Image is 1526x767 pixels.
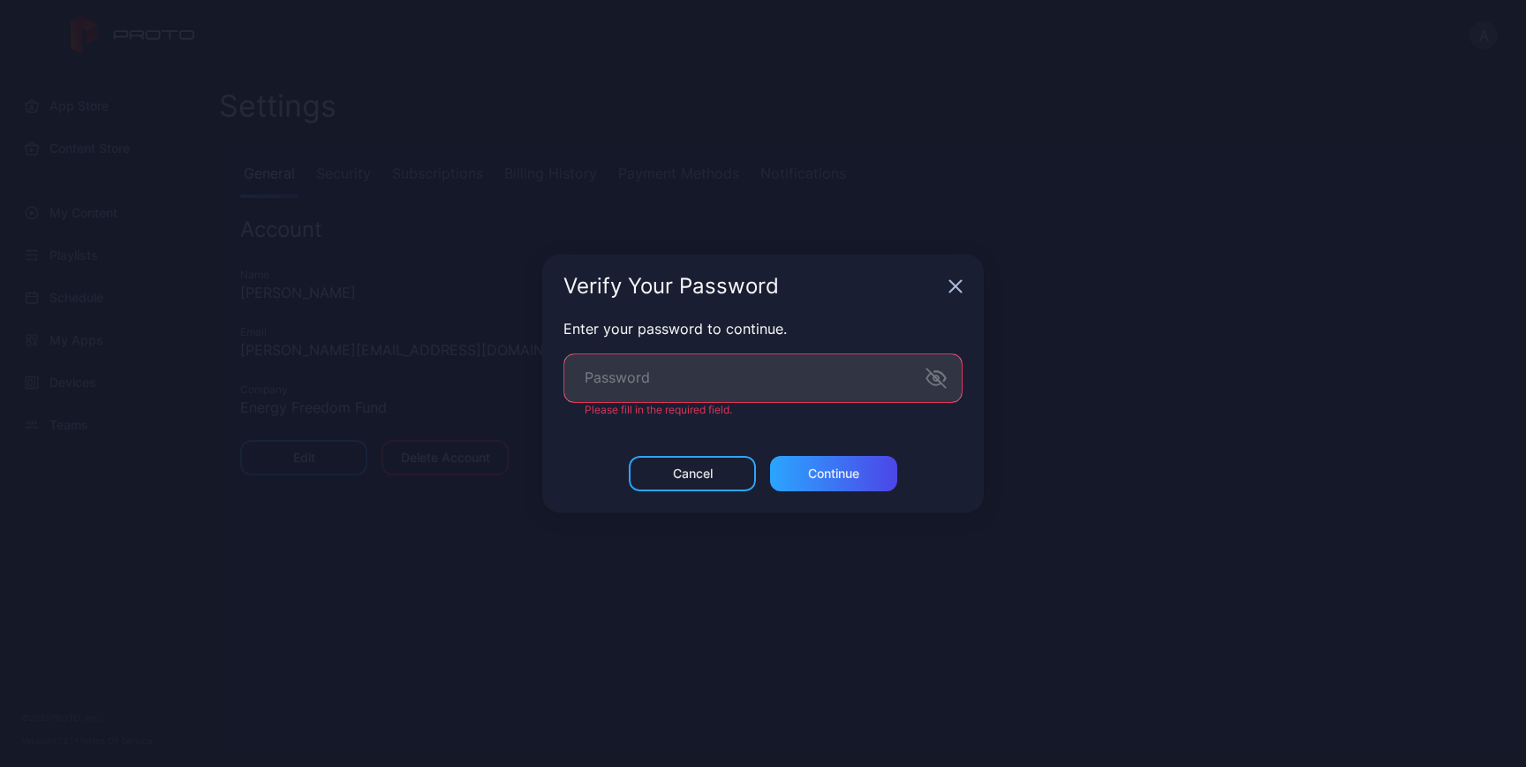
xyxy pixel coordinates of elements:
div: Verify Your Password [563,276,941,297]
input: Password [563,353,963,403]
div: Continue [808,467,859,481]
button: Continue [770,456,897,491]
div: Please fill in the required field. [563,403,963,417]
div: Enter your password to continue. [563,318,963,339]
button: Cancel [629,456,756,491]
button: Password [925,368,947,389]
div: Cancel [673,467,713,481]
